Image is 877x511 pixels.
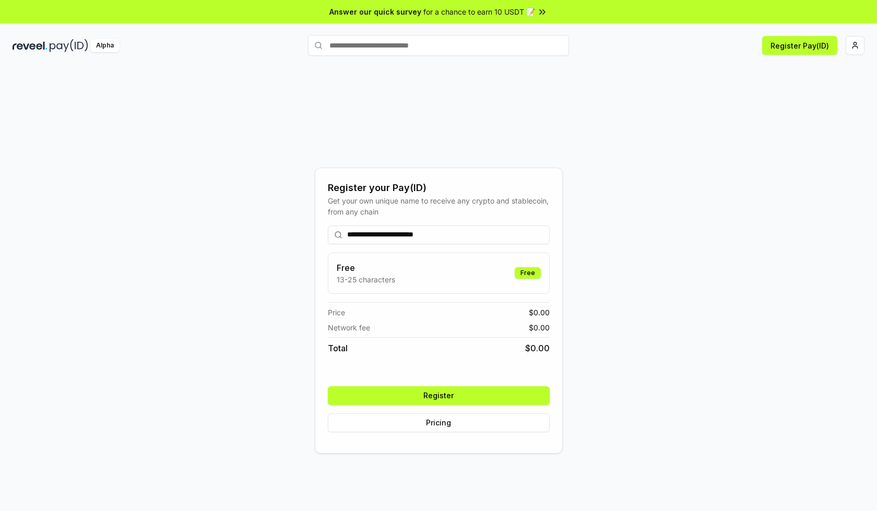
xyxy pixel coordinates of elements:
button: Pricing [328,413,550,432]
img: reveel_dark [13,39,48,52]
img: pay_id [50,39,88,52]
span: for a chance to earn 10 USDT 📝 [423,6,535,17]
span: $ 0.00 [529,307,550,318]
span: $ 0.00 [529,322,550,333]
button: Register Pay(ID) [762,36,837,55]
button: Register [328,386,550,405]
span: Network fee [328,322,370,333]
div: Free [515,267,541,279]
span: $ 0.00 [525,342,550,354]
p: 13-25 characters [337,274,395,285]
div: Register your Pay(ID) [328,181,550,195]
div: Alpha [90,39,120,52]
span: Answer our quick survey [329,6,421,17]
span: Total [328,342,348,354]
span: Price [328,307,345,318]
div: Get your own unique name to receive any crypto and stablecoin, from any chain [328,195,550,217]
h3: Free [337,262,395,274]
